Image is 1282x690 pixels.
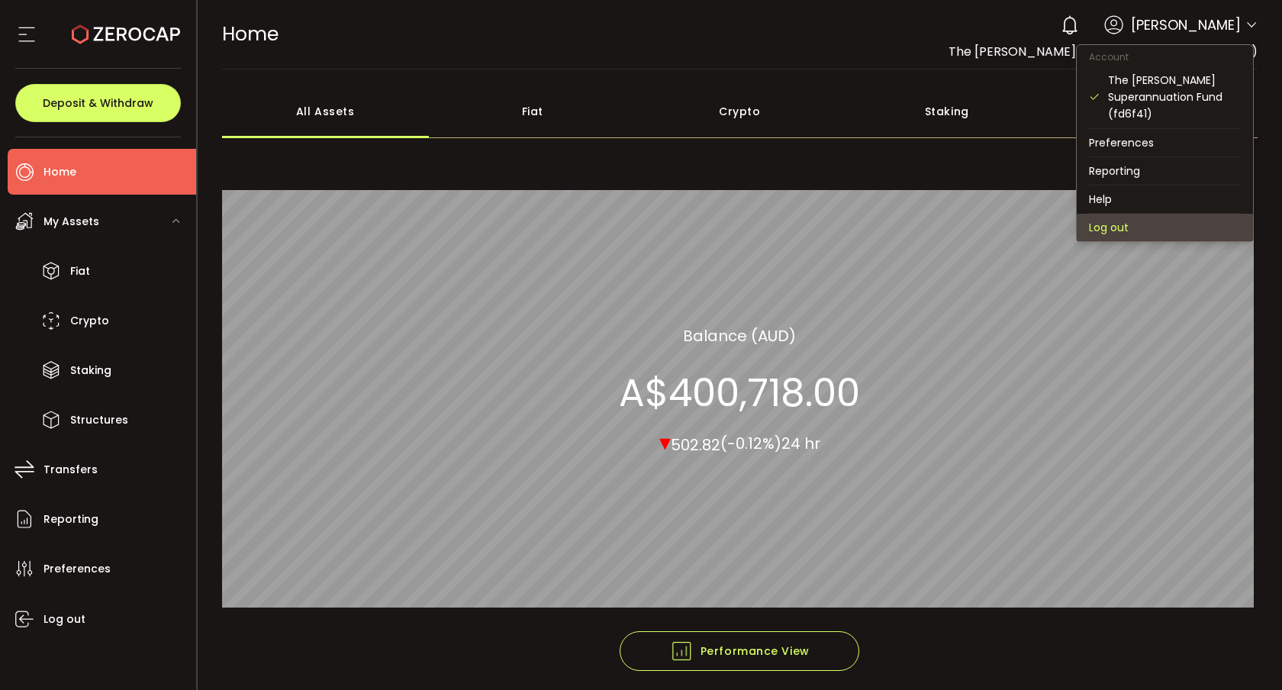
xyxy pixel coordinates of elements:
span: The [PERSON_NAME] Superannuation Fund (fd6f41) [949,43,1258,60]
span: (-0.12%) [720,433,781,454]
button: Performance View [620,631,859,671]
span: Preferences [43,558,111,580]
div: All Assets [222,85,430,138]
span: Home [43,161,76,183]
div: Crypto [636,85,844,138]
li: Help [1077,185,1253,213]
li: Reporting [1077,157,1253,185]
span: ▾ [659,425,671,458]
div: Fiat [429,85,636,138]
li: Log out [1077,214,1253,241]
span: Deposit & Withdraw [43,98,153,108]
iframe: Chat Widget [1206,617,1282,690]
span: Staking [70,360,111,382]
span: [PERSON_NAME] [1131,15,1241,35]
div: Staking [843,85,1051,138]
div: Structured Products [1051,85,1258,138]
span: Transfers [43,459,98,481]
span: Home [222,21,279,47]
span: Reporting [43,508,98,530]
section: A$400,718.00 [619,369,860,415]
span: 502.82 [671,434,720,455]
span: Account [1077,50,1141,63]
span: Fiat [70,260,90,282]
div: The [PERSON_NAME] Superannuation Fund (fd6f41) [1108,72,1241,122]
section: Balance (AUD) [683,324,796,347]
span: Crypto [70,310,109,332]
span: My Assets [43,211,99,233]
span: Performance View [670,640,810,663]
span: Structures [70,409,128,431]
span: 24 hr [781,433,820,454]
li: Preferences [1077,129,1253,156]
span: Log out [43,608,85,630]
button: Deposit & Withdraw [15,84,181,122]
